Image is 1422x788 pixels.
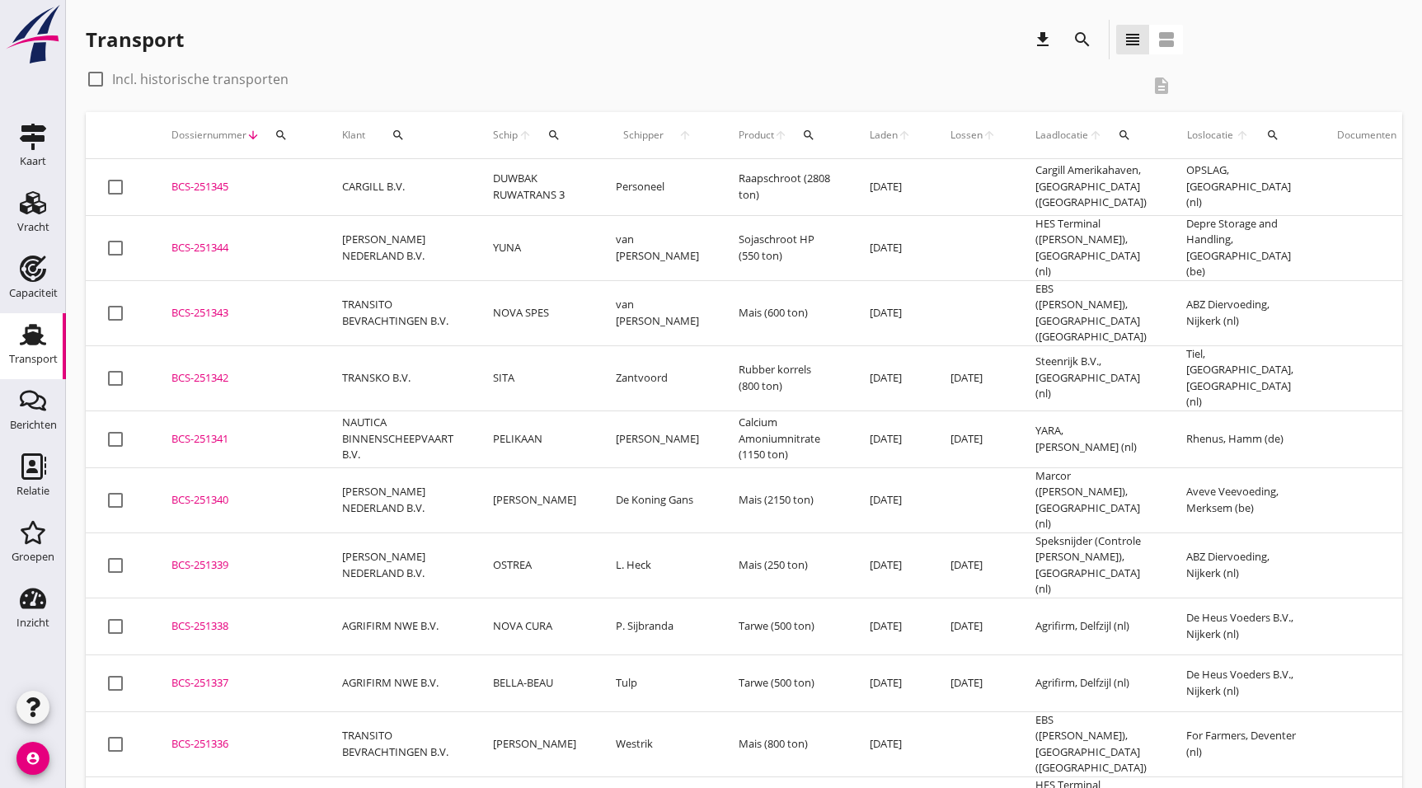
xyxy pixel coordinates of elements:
i: search [1072,30,1092,49]
i: search [547,129,561,142]
i: arrow_upward [671,129,699,142]
td: Cargill Amerikahaven, [GEOGRAPHIC_DATA] ([GEOGRAPHIC_DATA]) [1016,159,1166,216]
i: arrow_upward [1089,129,1103,142]
td: L. Heck [596,532,719,598]
div: Relatie [16,485,49,496]
div: BCS-251343 [171,305,303,321]
td: Tarwe (500 ton) [719,598,850,654]
div: Klant [342,115,453,155]
td: YUNA [473,215,596,280]
td: De Heus Voeders B.V., Nijkerk (nl) [1166,654,1317,711]
i: search [802,129,815,142]
div: BCS-251337 [171,675,303,692]
div: BCS-251340 [171,492,303,509]
div: Documenten [1337,128,1396,143]
i: arrow_upward [519,129,533,142]
td: Agrifirm, Delfzijl (nl) [1016,654,1166,711]
label: Incl. historische transporten [112,71,289,87]
td: [DATE] [931,598,1016,654]
i: view_headline [1123,30,1143,49]
td: DUWBAK RUWATRANS 3 [473,159,596,216]
td: [DATE] [850,410,931,467]
td: TRANSITO BEVRACHTINGEN B.V. [322,280,473,345]
td: [DATE] [850,532,931,598]
div: BCS-251338 [171,618,303,635]
td: Calcium Amoniumnitrate (1150 ton) [719,410,850,467]
span: Schip [493,128,519,143]
td: [DATE] [850,159,931,216]
td: Mais (250 ton) [719,532,850,598]
div: BCS-251345 [171,179,303,195]
td: [DATE] [850,467,931,532]
td: van [PERSON_NAME] [596,215,719,280]
td: YARA, [PERSON_NAME] (nl) [1016,410,1166,467]
div: Inzicht [16,617,49,628]
div: Vracht [17,222,49,232]
i: arrow_downward [246,129,260,142]
td: Aveve Veevoeding, Merksem (be) [1166,467,1317,532]
span: Dossiernummer [171,128,246,143]
td: [DATE] [850,215,931,280]
div: Transport [86,26,184,53]
td: PELIKAAN [473,410,596,467]
span: Laden [870,128,898,143]
td: [DATE] [931,532,1016,598]
td: [DATE] [850,280,931,345]
i: search [275,129,288,142]
td: van [PERSON_NAME] [596,280,719,345]
td: Mais (600 ton) [719,280,850,345]
i: arrow_upward [983,129,996,142]
td: [DATE] [850,654,931,711]
i: arrow_upward [774,129,787,142]
td: EBS ([PERSON_NAME]), [GEOGRAPHIC_DATA] ([GEOGRAPHIC_DATA]) [1016,711,1166,776]
td: AGRIFIRM NWE B.V. [322,598,473,654]
div: BCS-251341 [171,431,303,448]
td: [DATE] [850,711,931,776]
td: De Heus Voeders B.V., Nijkerk (nl) [1166,598,1317,654]
td: Rubber korrels (800 ton) [719,345,850,410]
td: Tiel, [GEOGRAPHIC_DATA], [GEOGRAPHIC_DATA] (nl) [1166,345,1317,410]
div: Capaciteit [9,288,58,298]
i: download [1033,30,1053,49]
td: Speksnijder (Controle [PERSON_NAME]), [GEOGRAPHIC_DATA] (nl) [1016,532,1166,598]
td: NAUTICA BINNENSCHEEPVAART B.V. [322,410,473,467]
td: [PERSON_NAME] NEDERLAND B.V. [322,215,473,280]
div: BCS-251336 [171,736,303,753]
div: BCS-251344 [171,240,303,256]
td: [DATE] [931,654,1016,711]
td: Marcor ([PERSON_NAME]), [GEOGRAPHIC_DATA] (nl) [1016,467,1166,532]
td: Personeel [596,159,719,216]
td: OSTREA [473,532,596,598]
td: Raapschroot (2808 ton) [719,159,850,216]
td: TRANSKO B.V. [322,345,473,410]
span: Loslocatie [1186,128,1235,143]
td: NOVA SPES [473,280,596,345]
td: Steenrijk B.V., [GEOGRAPHIC_DATA] (nl) [1016,345,1166,410]
i: search [1118,129,1131,142]
td: Zantvoord [596,345,719,410]
td: HES Terminal ([PERSON_NAME]), [GEOGRAPHIC_DATA] (nl) [1016,215,1166,280]
i: search [1266,129,1279,142]
i: arrow_upward [898,129,911,142]
td: CARGILL B.V. [322,159,473,216]
td: Sojaschroot HP (550 ton) [719,215,850,280]
span: Laadlocatie [1035,128,1089,143]
td: [DATE] [850,345,931,410]
td: [PERSON_NAME] NEDERLAND B.V. [322,467,473,532]
td: [DATE] [850,598,931,654]
td: BELLA-BEAU [473,654,596,711]
td: P. Sijbranda [596,598,719,654]
td: [DATE] [931,345,1016,410]
div: BCS-251339 [171,557,303,574]
span: Product [739,128,774,143]
td: Agrifirm, Delfzijl (nl) [1016,598,1166,654]
td: [PERSON_NAME] [596,410,719,467]
td: ABZ Diervoeding, Nijkerk (nl) [1166,532,1317,598]
td: OPSLAG, [GEOGRAPHIC_DATA] (nl) [1166,159,1317,216]
td: TRANSITO BEVRACHTINGEN B.V. [322,711,473,776]
span: Schipper [616,128,671,143]
td: [PERSON_NAME] NEDERLAND B.V. [322,532,473,598]
span: Lossen [950,128,983,143]
td: For Farmers, Deventer (nl) [1166,711,1317,776]
td: [PERSON_NAME] [473,467,596,532]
